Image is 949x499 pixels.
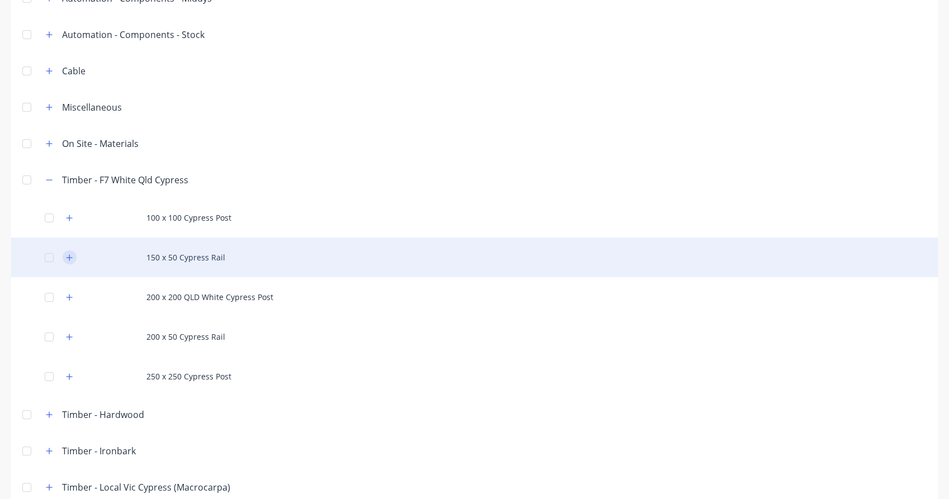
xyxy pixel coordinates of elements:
[62,481,230,494] div: Timber - Local Vic Cypress (Macrocarpa)
[62,173,188,187] div: Timber - F7 White Qld Cypress
[62,444,136,458] div: Timber - Ironbark
[62,408,144,421] div: Timber - Hardwood
[62,101,122,114] div: Miscellaneous
[62,64,86,78] div: Cable
[62,137,139,150] div: On Site - Materials
[62,28,205,41] div: Automation - Components - Stock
